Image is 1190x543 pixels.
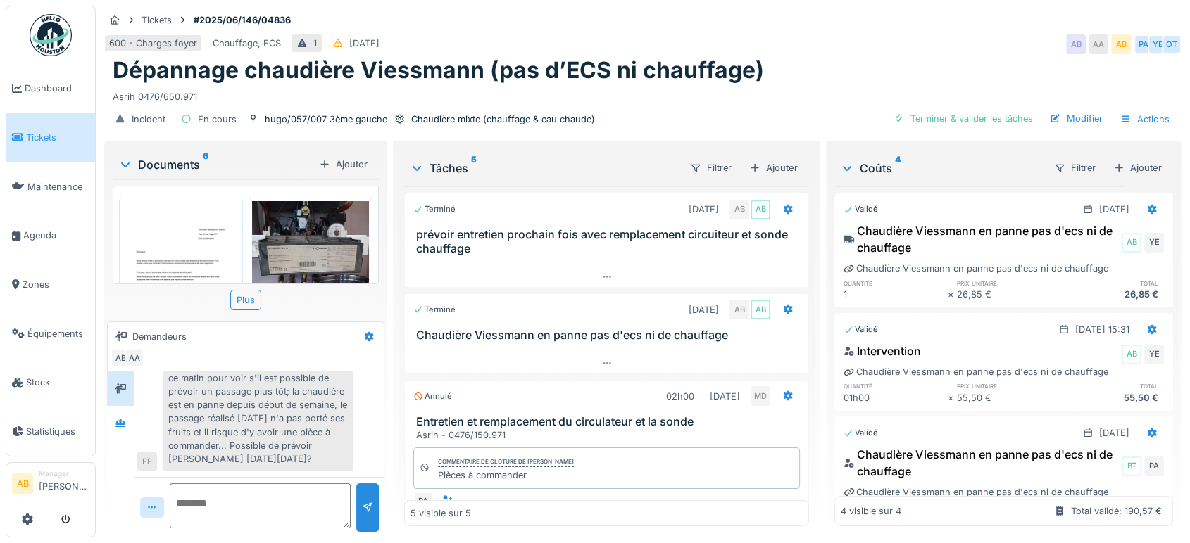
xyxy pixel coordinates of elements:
[1099,203,1129,216] div: [DATE]
[413,203,456,215] div: Terminé
[416,428,803,442] div: Asrih - 0476/150.971
[710,390,740,403] div: [DATE]
[25,82,89,95] span: Dashboard
[844,279,947,288] h6: quantité
[844,203,878,215] div: Validé
[410,160,678,177] div: Tâches
[6,162,95,211] a: Maintenance
[844,324,878,336] div: Validé
[1066,34,1086,54] div: AB
[26,376,89,389] span: Stock
[6,260,95,309] a: Zones
[844,381,947,390] h6: quantité
[1122,233,1141,253] div: AB
[6,211,95,260] a: Agenda
[6,407,95,456] a: Statistiques
[844,427,878,439] div: Validé
[118,156,313,173] div: Documents
[265,113,387,126] div: hugo/057/007 3ème gauche
[12,468,89,502] a: AB Manager[PERSON_NAME]
[188,13,296,27] strong: #2025/06/146/04836
[213,37,281,50] div: Chauffage, ECS
[1162,34,1182,54] div: OT
[844,343,921,359] div: Intervention
[751,386,770,406] div: MD
[888,109,1039,128] div: Terminer & valider les tâches
[844,485,1108,499] div: Chaudière Viessmann en panne pas d'ecs ni de chauffage
[109,37,197,50] div: 600 - Charges foyer
[1089,34,1108,54] div: AA
[751,200,770,219] div: AB
[844,222,1119,256] div: Chaudière Viessmann en panne pas d'ecs ni de chauffage
[1114,109,1176,129] div: Actions
[751,300,770,319] div: AB
[125,348,144,368] div: AA
[163,352,353,472] div: [PERSON_NAME], le locataire a téléphoné ce matin pour voir s'il est possible de prévoir un passag...
[956,279,1060,288] h6: prix unitaire
[844,391,947,404] div: 01h00
[26,131,89,144] span: Tickets
[1071,504,1162,518] div: Total validé: 190,57 €
[1060,391,1164,404] div: 55,50 €
[113,57,764,84] h1: Dépannage chaudière Viessmann (pas d’ECS ni chauffage)
[1060,279,1164,288] h6: total
[895,160,901,177] sup: 4
[956,391,1060,404] div: 55,50 €
[26,425,89,438] span: Statistiques
[413,492,433,511] div: PA
[123,201,239,366] img: uhtjlp2aq7xieokabv025w4u53xp
[1122,456,1141,476] div: BT
[413,390,452,402] div: Annulé
[113,84,1173,103] div: Asrih 0476/650.971
[1144,233,1164,253] div: YE
[313,37,317,50] div: 1
[744,158,803,177] div: Ajouter
[203,156,208,173] sup: 6
[313,155,373,174] div: Ajouter
[1111,34,1131,54] div: AB
[844,288,947,301] div: 1
[132,330,187,343] div: Demandeurs
[6,64,95,113] a: Dashboard
[948,391,957,404] div: ×
[111,348,130,368] div: AB
[12,473,33,494] li: AB
[413,304,456,316] div: Terminé
[27,180,89,193] span: Maintenance
[471,160,477,177] sup: 5
[349,37,380,50] div: [DATE]
[1060,381,1164,390] h6: total
[1144,456,1164,476] div: PA
[841,504,901,518] div: 4 visible sur 4
[438,468,574,482] div: Pièces à commander
[23,278,89,291] span: Zones
[6,309,95,358] a: Équipements
[198,113,237,126] div: En cours
[1060,288,1164,301] div: 26,85 €
[684,158,738,178] div: Filtrer
[132,113,165,126] div: Incident
[689,303,719,317] div: [DATE]
[1148,34,1167,54] div: YE
[6,113,95,162] a: Tickets
[230,290,261,310] div: Plus
[1134,34,1153,54] div: PA
[729,200,749,219] div: AB
[1099,426,1129,440] div: [DATE]
[23,229,89,242] span: Agenda
[438,457,574,467] div: Commentaire de clôture de [PERSON_NAME]
[1048,158,1102,178] div: Filtrer
[411,113,595,126] div: Chaudière mixte (chauffage & eau chaude)
[844,262,1108,275] div: Chaudière Viessmann en panne pas d'ecs ni de chauffage
[1122,345,1141,364] div: AB
[956,381,1060,390] h6: prix unitaire
[1075,323,1129,336] div: [DATE] 15:31
[416,228,803,255] h3: prévoir entretien prochain fois avec remplacement circuiteur et sonde chauffage
[27,327,89,340] span: Équipements
[137,452,157,471] div: EF
[416,328,803,342] h3: Chaudière Viessmann en panne pas d'ecs ni de chauffage
[666,390,694,403] div: 02h00
[956,288,1060,301] div: 26,85 €
[142,13,172,27] div: Tickets
[1108,158,1167,177] div: Ajouter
